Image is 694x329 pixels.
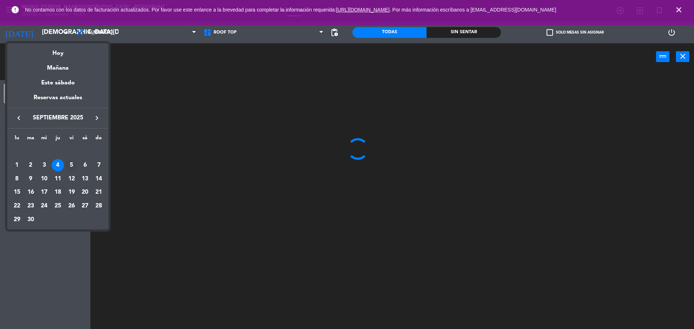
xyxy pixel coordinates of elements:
td: 19 de septiembre de 2025 [65,185,78,199]
div: 19 [65,186,78,198]
td: 26 de septiembre de 2025 [65,199,78,213]
td: 10 de septiembre de 2025 [37,172,51,186]
td: 2 de septiembre de 2025 [24,158,38,172]
div: Este sábado [7,73,108,93]
span: septiembre 2025 [25,113,90,123]
td: 5 de septiembre de 2025 [65,158,78,172]
i: keyboard_arrow_right [93,114,101,122]
div: 14 [93,173,105,185]
td: 13 de septiembre de 2025 [78,172,92,186]
td: 27 de septiembre de 2025 [78,199,92,213]
th: viernes [65,134,78,145]
div: 29 [11,214,23,226]
td: 6 de septiembre de 2025 [78,158,92,172]
td: 7 de septiembre de 2025 [92,158,106,172]
div: 28 [93,200,105,212]
td: 12 de septiembre de 2025 [65,172,78,186]
th: domingo [92,134,106,145]
td: 3 de septiembre de 2025 [37,158,51,172]
td: 11 de septiembre de 2025 [51,172,65,186]
td: 8 de septiembre de 2025 [10,172,24,186]
td: 23 de septiembre de 2025 [24,199,38,213]
div: 2 [25,159,37,171]
div: 7 [93,159,105,171]
div: 12 [65,173,78,185]
div: 6 [79,159,91,171]
div: 23 [25,200,37,212]
td: 9 de septiembre de 2025 [24,172,38,186]
div: 11 [52,173,64,185]
div: 21 [93,186,105,198]
td: 21 de septiembre de 2025 [92,185,106,199]
button: keyboard_arrow_left [12,113,25,123]
td: 15 de septiembre de 2025 [10,185,24,199]
div: Hoy [7,43,108,58]
div: 30 [25,214,37,226]
div: 3 [38,159,50,171]
div: 5 [65,159,78,171]
div: 17 [38,186,50,198]
div: 4 [52,159,64,171]
td: 28 de septiembre de 2025 [92,199,106,213]
td: 24 de septiembre de 2025 [37,199,51,213]
div: Reservas actuales [7,93,108,108]
td: 25 de septiembre de 2025 [51,199,65,213]
td: 20 de septiembre de 2025 [78,185,92,199]
div: 10 [38,173,50,185]
div: 20 [79,186,91,198]
th: miércoles [37,134,51,145]
th: sábado [78,134,92,145]
div: 8 [11,173,23,185]
div: 27 [79,200,91,212]
td: 1 de septiembre de 2025 [10,158,24,172]
div: 15 [11,186,23,198]
th: lunes [10,134,24,145]
td: 16 de septiembre de 2025 [24,185,38,199]
th: martes [24,134,38,145]
th: jueves [51,134,65,145]
i: keyboard_arrow_left [14,114,23,122]
td: 18 de septiembre de 2025 [51,185,65,199]
div: 25 [52,200,64,212]
td: 30 de septiembre de 2025 [24,213,38,227]
button: keyboard_arrow_right [90,113,103,123]
div: 26 [65,200,78,212]
div: 24 [38,200,50,212]
div: 18 [52,186,64,198]
td: SEP. [10,145,106,158]
td: 14 de septiembre de 2025 [92,172,106,186]
td: 4 de septiembre de 2025 [51,158,65,172]
div: Mañana [7,58,108,73]
div: 1 [11,159,23,171]
div: 22 [11,200,23,212]
div: 9 [25,173,37,185]
div: 16 [25,186,37,198]
td: 29 de septiembre de 2025 [10,213,24,227]
td: 22 de septiembre de 2025 [10,199,24,213]
div: 13 [79,173,91,185]
td: 17 de septiembre de 2025 [37,185,51,199]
